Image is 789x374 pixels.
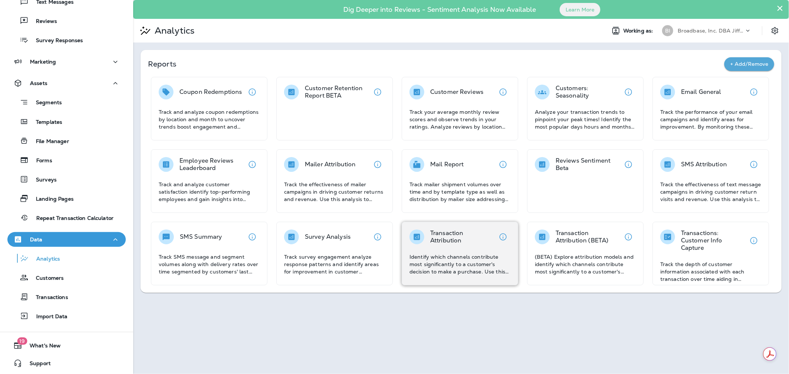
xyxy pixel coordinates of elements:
button: Surveys [7,171,126,187]
button: Support [7,356,126,371]
button: View details [746,85,761,99]
p: Track the effectiveness of text message campaigns in driving customer return visits and revenue. ... [660,181,761,203]
button: View details [245,157,260,172]
p: Customer Retention Report BETA [305,85,370,99]
p: Transactions [28,294,68,301]
button: Assets [7,76,126,91]
button: Transactions [7,289,126,305]
button: View details [496,157,510,172]
p: (BETA) Explore attribution models and identify which channels contribute most significantly to a ... [535,253,636,275]
p: Customers [28,275,64,282]
p: Track mailer shipment volumes over time and by template type as well as distribution by mailer si... [409,181,510,203]
button: View details [496,229,510,244]
p: Segments [28,99,62,107]
p: Forms [29,157,52,164]
button: Reviews [7,13,126,28]
p: Track your average monthly review scores and observe trends in your ratings. Analyze reviews by l... [409,108,510,130]
button: Import Data [7,308,126,324]
p: Survey Responses [28,37,83,44]
p: Transaction Attribution [430,229,496,244]
button: View details [496,85,510,99]
button: Data [7,232,126,247]
p: Track SMS message and segment volumes along with delivery rates over time segmented by customers'... [159,253,260,275]
p: Customer Reviews [430,88,483,96]
p: Reports [148,59,724,69]
div: BI [662,25,673,36]
p: Identify which channels contribute most significantly to a customer's decision to make a purchase... [409,253,510,275]
p: Import Data [29,313,68,320]
p: Mail Report [430,161,464,168]
button: View details [621,229,636,244]
span: Support [22,360,51,369]
button: View details [370,229,385,244]
button: Repeat Transaction Calculator [7,210,126,225]
p: Track the depth of customer information associated with each transaction over time aiding in asse... [660,261,761,283]
p: Reviews [28,18,57,25]
button: View details [621,85,636,99]
p: Reviews Sentiment Beta [556,157,621,172]
p: Track the effectiveness of mailer campaigns in driving customer returns and revenue. Use this ana... [284,181,385,203]
p: Analytics [152,25,195,36]
button: Templates [7,114,126,129]
button: Landing Pages [7,191,126,206]
button: View details [746,157,761,172]
button: 19What's New [7,338,126,353]
p: Repeat Transaction Calculator [29,215,114,222]
p: Broadbase, Inc. DBA Jiffy Lube [678,28,744,34]
button: View details [621,157,636,172]
p: Track and analyze coupon redemptions by location and month to uncover trends boost engagement and... [159,108,260,130]
p: Track the performance of your email campaigns and identify areas for improvement. By monitoring t... [660,108,761,130]
button: Segments [7,94,126,110]
p: Data [30,237,43,242]
p: Employee Reviews Leaderboard [179,157,245,172]
button: Analytics [7,251,126,266]
button: File Manager [7,133,126,149]
p: Track survey engagement analyze response patterns and identify areas for improvement in customer ... [284,253,385,275]
p: Analytics [29,256,60,263]
button: Learn More [560,3,600,16]
button: Marketing [7,54,126,69]
span: 19 [17,337,27,345]
p: Dig Deeper into Reviews - Sentiment Analysis Now Available [322,8,557,11]
button: View details [245,229,260,244]
button: View details [370,157,385,172]
span: What's New [22,343,61,351]
p: SMS Summary [180,233,222,241]
span: Working as: [623,28,655,34]
p: Landing Pages [28,196,74,203]
p: Analyze your transaction trends to pinpoint your peak times! Identify the most popular days hours... [535,108,636,130]
button: Customers [7,270,126,285]
p: Templates [28,119,62,126]
p: Survey Analysis [305,233,351,241]
button: View details [746,233,761,248]
p: Transaction Attribution (BETA) [556,229,621,244]
p: Transactions: Customer Info Capture [681,229,746,252]
button: Settings [768,24,782,37]
p: File Manager [28,138,69,145]
button: View details [245,85,260,99]
p: Assets [30,80,47,86]
p: SMS Attribution [681,161,727,168]
p: Mailer Attribution [305,161,356,168]
button: Survey Responses [7,32,126,48]
p: Coupon Redemptions [179,88,242,96]
p: Customers: Seasonality [556,85,621,99]
button: + Add/Remove [724,57,774,71]
button: View details [370,85,385,99]
p: Track and analyze customer satisfaction identify top-performing employees and gain insights into ... [159,181,260,203]
button: Forms [7,152,126,168]
button: Close [776,2,783,14]
p: Email General [681,88,721,96]
p: Marketing [30,59,56,65]
p: Surveys [28,177,57,184]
